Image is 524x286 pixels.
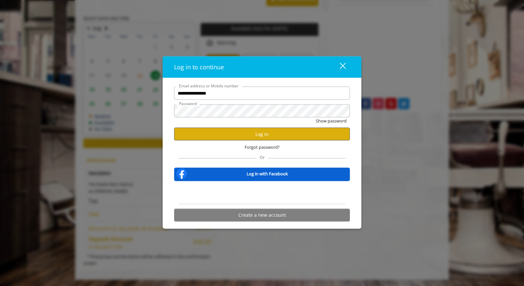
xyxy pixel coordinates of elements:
input: Email address or Mobile number [174,87,350,100]
span: Or [256,154,268,160]
button: Create a new account [174,209,350,221]
label: Password [176,100,200,107]
span: Forgot password? [245,144,280,151]
img: facebook-logo [175,167,188,180]
input: Password [174,104,350,118]
iframe: Sign in with Google Button [226,185,298,200]
span: Log in to continue [174,63,224,71]
label: Email address or Mobile number [176,83,242,89]
button: close dialog [328,60,350,74]
b: Log in with Facebook [247,170,288,177]
button: Show password [316,118,347,124]
div: close dialog [332,62,345,72]
button: Log in [174,128,350,141]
